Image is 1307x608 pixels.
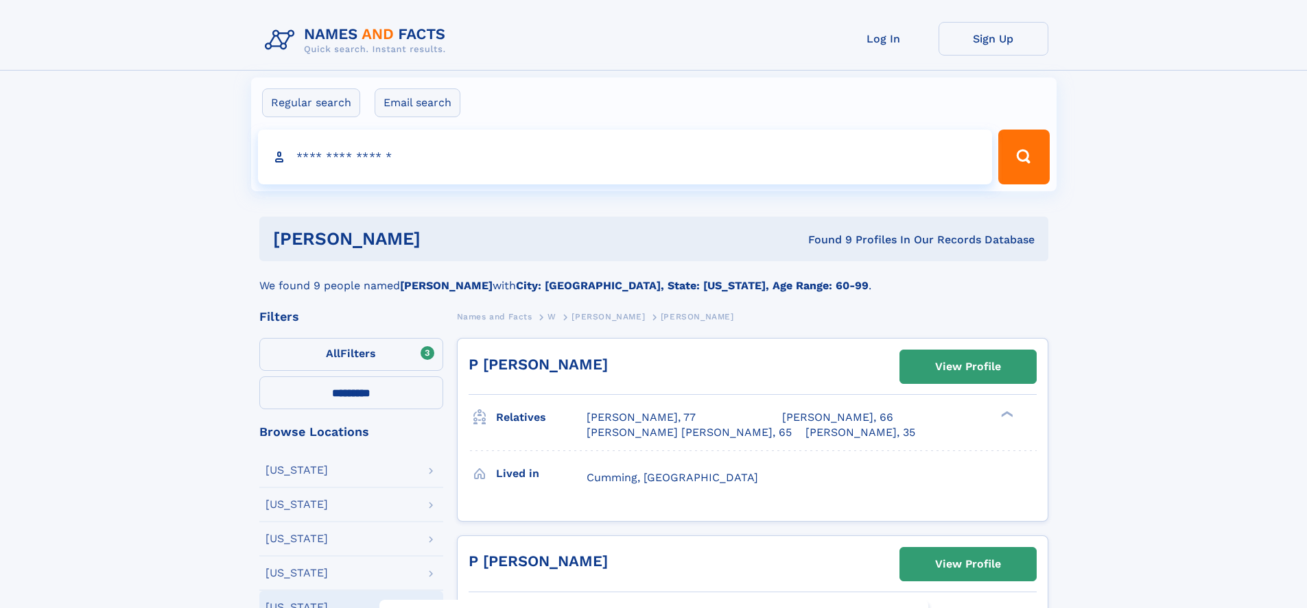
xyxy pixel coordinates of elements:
label: Regular search [262,88,360,117]
div: Found 9 Profiles In Our Records Database [614,232,1035,247]
a: [PERSON_NAME], 66 [782,410,893,425]
div: [US_STATE] [266,499,328,510]
img: Logo Names and Facts [259,22,457,59]
b: [PERSON_NAME] [400,279,493,292]
div: Filters [259,311,443,323]
h3: Relatives [496,406,587,429]
a: [PERSON_NAME], 35 [805,425,915,440]
a: [PERSON_NAME] [PERSON_NAME], 65 [587,425,792,440]
h1: [PERSON_NAME] [273,230,615,247]
h3: Lived in [496,462,587,485]
span: W [547,312,556,321]
span: Cumming, [GEOGRAPHIC_DATA] [587,471,758,484]
div: View Profile [935,351,1001,382]
a: Sign Up [939,22,1048,56]
div: Browse Locations [259,426,443,438]
a: Names and Facts [457,308,532,325]
a: [PERSON_NAME] [572,308,645,325]
a: P [PERSON_NAME] [469,356,608,373]
label: Filters [259,338,443,371]
div: [US_STATE] [266,533,328,544]
span: [PERSON_NAME] [661,312,734,321]
a: View Profile [900,350,1036,383]
div: ❯ [998,410,1014,419]
button: Search Button [998,130,1049,184]
span: [PERSON_NAME] [572,312,645,321]
a: [PERSON_NAME], 77 [587,410,696,425]
div: View Profile [935,548,1001,580]
input: search input [258,130,993,184]
div: We found 9 people named with . [259,261,1048,294]
label: Email search [375,88,460,117]
div: [US_STATE] [266,568,328,579]
span: All [326,347,340,360]
b: City: [GEOGRAPHIC_DATA], State: [US_STATE], Age Range: 60-99 [516,279,869,292]
a: View Profile [900,548,1036,581]
div: [US_STATE] [266,465,328,476]
a: W [547,308,556,325]
a: Log In [829,22,939,56]
a: P [PERSON_NAME] [469,552,608,570]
